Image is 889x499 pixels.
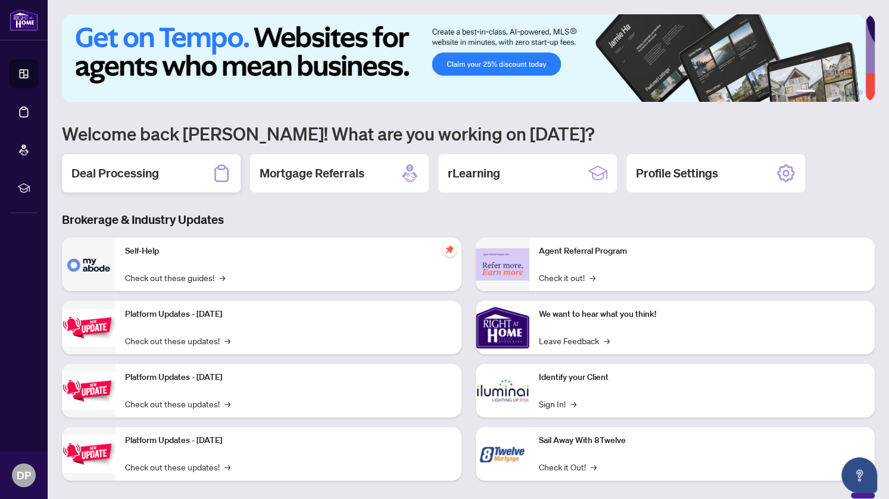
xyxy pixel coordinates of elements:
[62,122,875,145] h1: Welcome back [PERSON_NAME]! What are you working on [DATE]?
[125,434,452,447] p: Platform Updates - [DATE]
[71,165,159,182] h2: Deal Processing
[539,371,866,384] p: Identify your Client
[125,397,230,410] a: Check out these updates!→
[841,457,877,493] button: Open asap
[17,467,31,484] span: DP
[62,211,875,228] h3: Brokerage & Industry Updates
[62,238,116,291] img: Self-Help
[219,271,225,284] span: →
[125,271,225,284] a: Check out these guides!→
[539,308,866,321] p: We want to hear what you think!
[539,460,597,473] a: Check it Out!→
[125,460,230,473] a: Check out these updates!→
[636,165,718,182] h2: Profile Settings
[125,334,230,347] a: Check out these updates!→
[591,460,597,473] span: →
[125,371,452,384] p: Platform Updates - [DATE]
[62,435,116,472] img: Platform Updates - June 23, 2025
[829,90,834,95] button: 3
[796,90,815,95] button: 1
[604,334,610,347] span: →
[476,301,529,354] img: We want to hear what you think!
[539,434,866,447] p: Sail Away With 8Twelve
[224,397,230,410] span: →
[539,397,576,410] a: Sign In!→
[539,271,595,284] a: Check it out!→
[62,308,116,346] img: Platform Updates - July 21, 2025
[442,242,457,257] span: pushpin
[448,165,500,182] h2: rLearning
[539,245,866,258] p: Agent Referral Program
[589,271,595,284] span: →
[62,14,865,102] img: Slide 0
[570,397,576,410] span: →
[539,334,610,347] a: Leave Feedback→
[125,245,452,258] p: Self-Help
[476,248,529,281] img: Agent Referral Program
[224,460,230,473] span: →
[476,364,529,417] img: Identify your Client
[476,427,529,481] img: Sail Away With 8Twelve
[62,372,116,409] img: Platform Updates - July 8, 2025
[125,308,452,321] p: Platform Updates - [DATE]
[839,90,844,95] button: 4
[849,90,853,95] button: 5
[260,165,364,182] h2: Mortgage Referrals
[820,90,825,95] button: 2
[10,9,38,31] img: logo
[224,334,230,347] span: →
[858,90,863,95] button: 6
